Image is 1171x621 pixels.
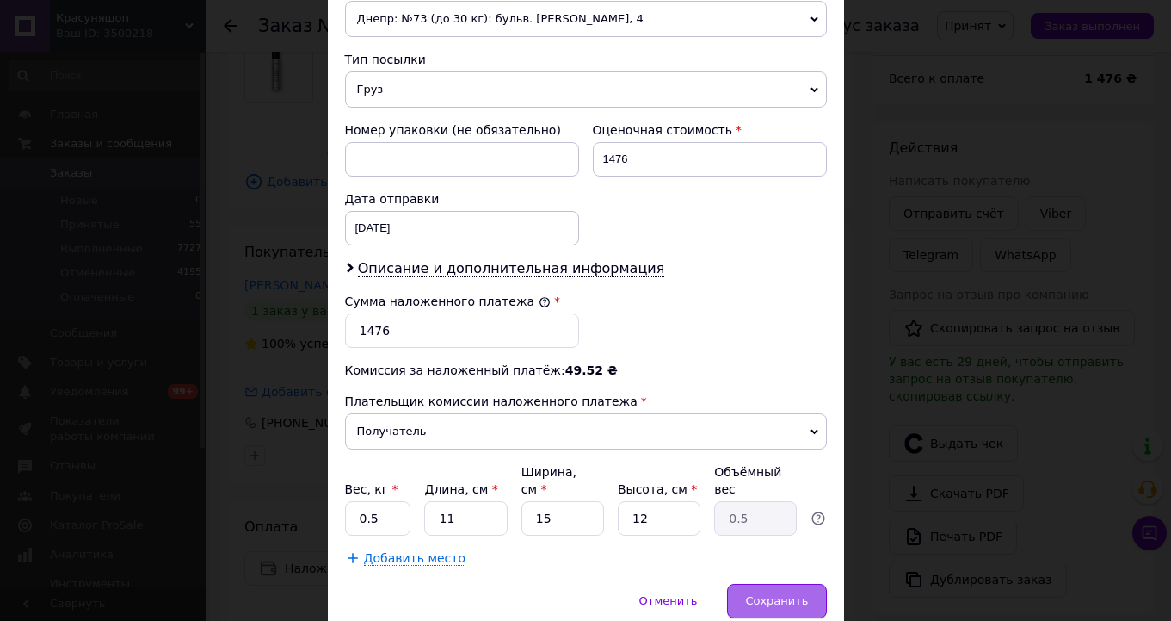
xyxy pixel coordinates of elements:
[345,1,827,37] span: Днепр: №73 (до 30 кг): бульв. [PERSON_NAME], 4
[345,295,551,308] label: Сумма наложенного платежа
[345,53,426,66] span: Тип посылки
[424,482,497,496] label: Длина, см
[345,413,827,450] span: Получатель
[345,394,638,408] span: Плательщик комиссии наложенного платежа
[521,465,576,496] label: Ширина, см
[345,71,827,108] span: Груз
[345,482,398,496] label: Вес, кг
[745,594,808,607] span: Сохранить
[618,482,697,496] label: Высота, см
[565,363,618,377] span: 49.52 ₴
[593,121,827,139] div: Оценочная стоимость
[639,594,698,607] span: Отменить
[345,190,579,208] div: Дата отправки
[358,260,665,277] span: Описание и дополнительная информация
[345,362,827,379] div: Комиссия за наложенный платёж:
[364,551,466,566] span: Добавить место
[345,121,579,139] div: Номер упаковки (не обязательно)
[714,463,797,498] div: Объёмный вес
